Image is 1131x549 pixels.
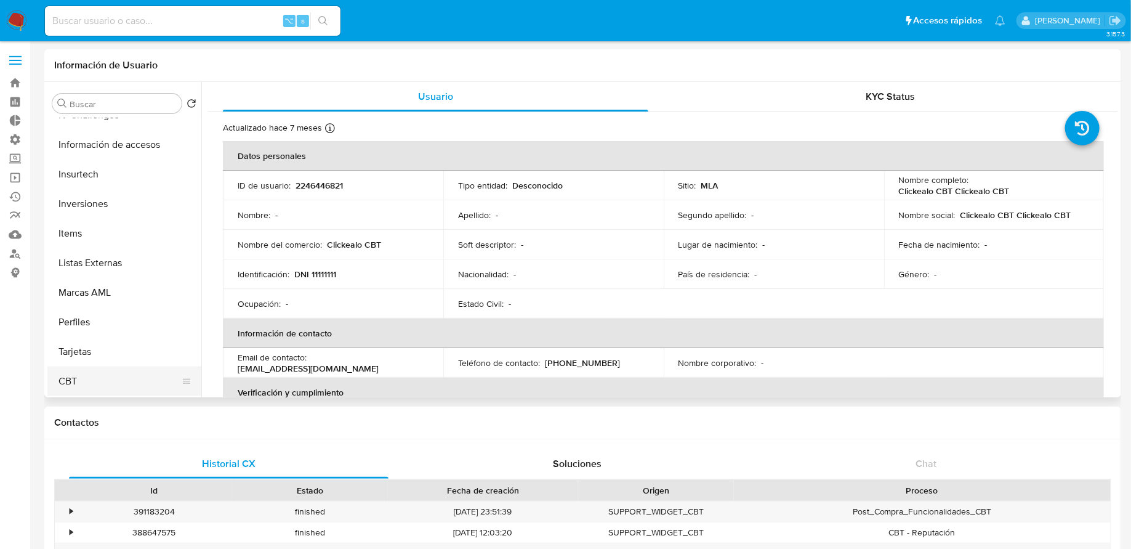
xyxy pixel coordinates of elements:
[47,367,191,396] button: CBT
[752,209,754,221] p: -
[899,185,1010,197] p: Clickealo CBT Clickealo CBT
[734,502,1111,522] div: Post_Compra_Funcionalidades_CBT
[578,502,734,522] div: SUPPORT_WIDGET_CBT
[238,209,270,221] p: Nombre :
[327,239,381,250] p: Clickealo CBT
[995,15,1005,26] a: Notificaciones
[301,15,305,26] span: s
[458,298,504,309] p: Estado Civil :
[388,502,578,522] div: [DATE] 23:51:39
[286,298,288,309] p: -
[47,337,201,367] button: Tarjetas
[458,269,509,280] p: Nacionalidad :
[45,13,340,29] input: Buscar usuario o caso...
[202,457,256,471] span: Historial CX
[458,357,540,368] p: Teléfono de contacto :
[587,484,725,497] div: Origen
[458,180,507,191] p: Tipo entidad :
[899,269,930,280] p: Género :
[678,180,696,191] p: Sitio :
[238,269,289,280] p: Identificación :
[553,457,602,471] span: Soluciones
[57,99,67,108] button: Buscar
[238,180,291,191] p: ID de usuario :
[70,506,73,518] div: •
[238,239,322,250] p: Nombre del comercio :
[284,15,294,26] span: ⌥
[458,239,516,250] p: Soft descriptor :
[294,269,336,280] p: DNI 11111111
[76,502,232,522] div: 391183204
[85,484,223,497] div: Id
[899,174,969,185] p: Nombre completo :
[545,357,620,368] p: [PHONE_NUMBER]
[899,209,956,221] p: Nombre social :
[866,89,916,104] span: KYC Status
[238,363,379,374] p: [EMAIL_ADDRESS][DOMAIN_NAME]
[678,269,750,280] p: País de residencia :
[241,484,379,497] div: Estado
[54,417,1111,429] h1: Contactos
[223,319,1104,348] th: Información de contacto
[47,160,201,189] button: Insurtech
[1035,15,1105,26] p: fabricio.bottalo@mercadolibre.com
[458,209,491,221] p: Apellido :
[916,457,937,471] span: Chat
[935,269,937,280] p: -
[310,12,336,30] button: search-icon
[678,239,758,250] p: Lugar de nacimiento :
[76,523,232,543] div: 388647575
[296,180,343,191] p: 2246446821
[509,298,511,309] p: -
[1109,14,1122,27] a: Salir
[54,59,158,71] h1: Información de Usuario
[496,209,498,221] p: -
[223,141,1104,171] th: Datos personales
[275,209,278,221] p: -
[238,352,307,363] p: Email de contacto :
[47,189,201,219] button: Inversiones
[578,523,734,543] div: SUPPORT_WIDGET_CBT
[762,357,764,368] p: -
[232,502,388,522] div: finished
[70,527,73,539] div: •
[232,523,388,543] div: finished
[418,89,453,104] span: Usuario
[223,122,322,134] p: Actualizado hace 7 meses
[223,378,1104,407] th: Verificación y cumplimiento
[238,298,281,309] p: Ocupación :
[960,209,1071,221] p: Clickealo CBT Clickealo CBT
[187,99,196,112] button: Volver al orden por defecto
[899,239,980,250] p: Fecha de nacimiento :
[678,209,747,221] p: Segundo apellido :
[512,180,563,191] p: Desconocido
[521,239,523,250] p: -
[743,484,1102,497] div: Proceso
[396,484,570,497] div: Fecha de creación
[47,130,201,160] button: Información de accesos
[70,99,177,110] input: Buscar
[678,357,757,368] p: Nombre corporativo :
[47,307,201,337] button: Perfiles
[763,239,765,250] p: -
[47,219,201,248] button: Items
[914,14,983,27] span: Accesos rápidos
[985,239,988,250] p: -
[47,278,201,307] button: Marcas AML
[47,248,201,278] button: Listas Externas
[388,523,578,543] div: [DATE] 12:03:20
[701,180,718,191] p: MLA
[734,523,1111,543] div: CBT - Reputación
[755,269,757,280] p: -
[513,269,516,280] p: -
